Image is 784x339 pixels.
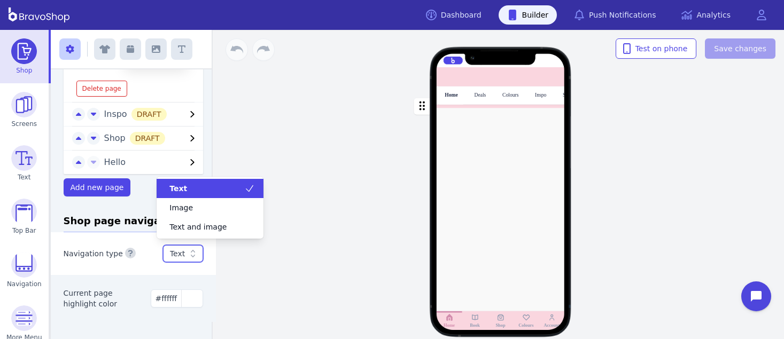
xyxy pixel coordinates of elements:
span: Hello [104,157,126,167]
div: Home [445,92,457,98]
span: Inspo [104,109,167,119]
div: Book [470,322,479,328]
span: Delete page [82,84,121,93]
div: Shop [496,322,506,328]
span: Test on phone [625,43,688,54]
div: Account [544,322,560,328]
div: Colours [502,92,518,98]
button: ShopDRAFT [100,132,204,145]
span: Top Bar [12,226,36,235]
span: Save changes [714,43,766,54]
div: DRAFT [131,108,167,121]
div: DRAFT [130,132,165,145]
div: Colours [518,322,533,328]
span: Text [18,173,30,182]
span: Image [169,202,193,213]
span: #ffffff [156,294,177,303]
span: Text [169,183,187,194]
h3: Shop page navigation [64,214,204,232]
label: Current page highlight color [64,289,117,308]
button: Save changes [705,38,775,59]
div: Deals [474,92,486,98]
span: Shop [16,66,32,75]
button: Add new page [64,178,131,196]
img: BravoShop [9,7,69,22]
a: Dashboard [417,5,490,25]
span: Text and image [169,222,227,232]
span: Screens [12,120,37,128]
a: Builder [499,5,557,25]
div: Home [444,322,455,328]
button: InspoDRAFT [100,108,204,121]
button: #ffffff [151,289,204,308]
button: Hello [100,156,204,169]
label: Navigation type [64,250,123,258]
div: Shop [563,92,573,98]
a: Push Notifications [565,5,664,25]
span: Navigation [7,280,42,288]
div: Text [170,248,185,259]
button: Delete page [76,81,127,97]
div: Inspo [535,92,546,98]
span: Add new page [71,183,124,192]
button: Test on phone [616,38,697,59]
span: Shop [104,133,165,143]
a: Analytics [673,5,739,25]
